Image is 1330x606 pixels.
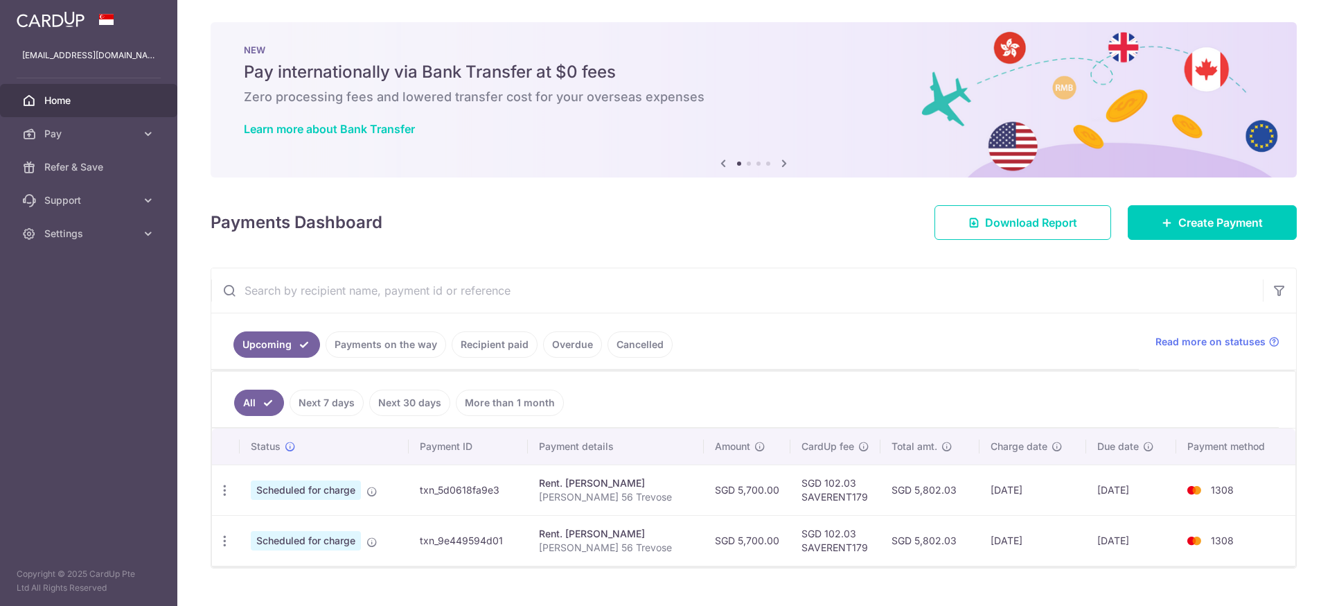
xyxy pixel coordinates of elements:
[234,390,284,416] a: All
[409,515,528,566] td: txn_9e449594d01
[892,440,937,453] span: Total amt.
[211,268,1263,313] input: Search by recipient name, payment id or reference
[1178,214,1263,231] span: Create Payment
[1155,335,1279,349] a: Read more on statuses
[880,465,979,515] td: SGD 5,802.03
[539,541,693,555] p: [PERSON_NAME] 56 Trevose
[790,515,880,566] td: SGD 102.03 SAVERENT179
[44,127,136,141] span: Pay
[244,89,1263,105] h6: Zero processing fees and lowered transfer cost for your overseas expenses
[17,11,85,28] img: CardUp
[244,122,415,136] a: Learn more about Bank Transfer
[244,44,1263,55] p: NEW
[1180,533,1208,549] img: Bank Card
[244,61,1263,83] h5: Pay internationally via Bank Transfer at $0 fees
[934,205,1111,240] a: Download Report
[1128,205,1297,240] a: Create Payment
[1086,465,1176,515] td: [DATE]
[456,390,564,416] a: More than 1 month
[44,227,136,241] span: Settings
[409,465,528,515] td: txn_5d0618fa9e3
[369,390,450,416] a: Next 30 days
[251,531,361,551] span: Scheduled for charge
[1155,335,1266,349] span: Read more on statuses
[1176,428,1295,465] th: Payment method
[979,465,1086,515] td: [DATE]
[704,515,790,566] td: SGD 5,700.00
[1086,515,1176,566] td: [DATE]
[44,160,136,174] span: Refer & Save
[608,331,673,358] a: Cancelled
[1211,484,1234,496] span: 1308
[211,22,1297,178] img: Bank transfer banner
[539,490,693,504] p: [PERSON_NAME] 56 Trevose
[715,440,750,453] span: Amount
[991,440,1047,453] span: Charge date
[290,390,364,416] a: Next 7 days
[1097,440,1139,453] span: Due date
[326,331,446,358] a: Payments on the way
[790,465,880,515] td: SGD 102.03 SAVERENT179
[880,515,979,566] td: SGD 5,802.03
[22,49,155,62] p: [EMAIL_ADDRESS][DOMAIN_NAME]
[1180,482,1208,499] img: Bank Card
[409,428,528,465] th: Payment ID
[528,428,704,465] th: Payment details
[452,331,538,358] a: Recipient paid
[211,210,382,235] h4: Payments Dashboard
[985,214,1077,231] span: Download Report
[1211,535,1234,546] span: 1308
[251,440,281,453] span: Status
[704,465,790,515] td: SGD 5,700.00
[539,527,693,541] div: Rent. [PERSON_NAME]
[44,193,136,207] span: Support
[979,515,1086,566] td: [DATE]
[44,94,136,107] span: Home
[543,331,602,358] a: Overdue
[539,476,693,490] div: Rent. [PERSON_NAME]
[801,440,854,453] span: CardUp fee
[251,481,361,500] span: Scheduled for charge
[233,331,320,358] a: Upcoming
